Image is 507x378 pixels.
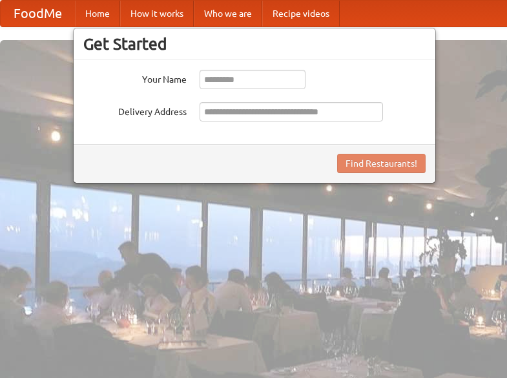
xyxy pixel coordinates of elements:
[337,154,426,173] button: Find Restaurants!
[83,70,187,86] label: Your Name
[83,102,187,118] label: Delivery Address
[120,1,194,26] a: How it works
[1,1,75,26] a: FoodMe
[262,1,340,26] a: Recipe videos
[83,34,426,54] h3: Get Started
[75,1,120,26] a: Home
[194,1,262,26] a: Who we are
